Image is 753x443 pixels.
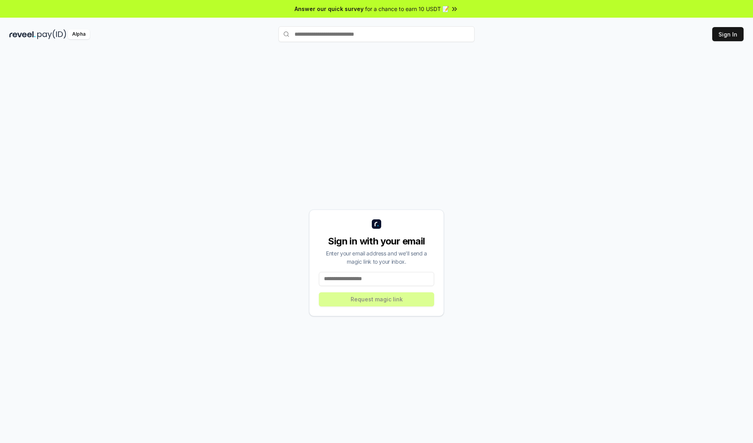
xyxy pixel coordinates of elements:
button: Sign In [712,27,744,41]
img: pay_id [37,29,66,39]
div: Enter your email address and we’ll send a magic link to your inbox. [319,249,434,266]
span: for a chance to earn 10 USDT 📝 [365,5,449,13]
img: reveel_dark [9,29,36,39]
img: logo_small [372,219,381,229]
div: Sign in with your email [319,235,434,248]
div: Alpha [68,29,90,39]
span: Answer our quick survey [295,5,364,13]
